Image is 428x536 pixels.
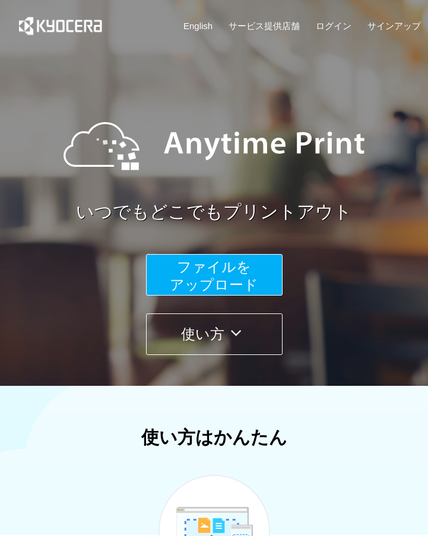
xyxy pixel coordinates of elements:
a: ログイン [316,20,351,32]
span: ファイルを ​​アップロード [170,259,258,293]
button: 使い方 [146,313,283,355]
a: English [183,20,213,32]
a: サインアップ [367,20,421,32]
a: サービス提供店舗 [229,20,300,32]
button: ファイルを​​アップロード [146,254,283,296]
